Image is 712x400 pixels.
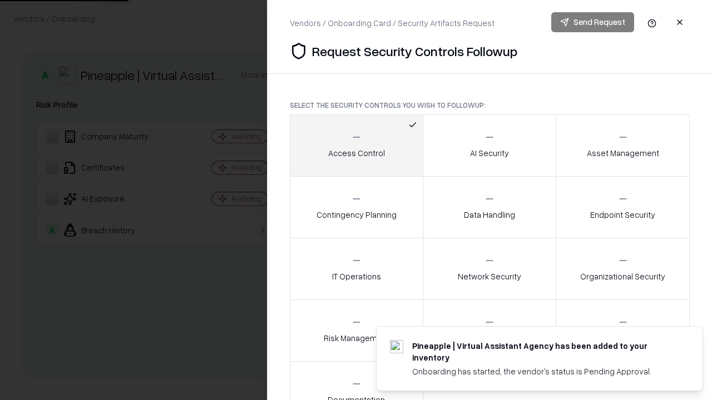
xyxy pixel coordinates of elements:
button: Threat Management [556,299,690,362]
p: Data Handling [464,209,515,221]
img: trypineapple.com [390,340,403,353]
button: Network Security [423,238,557,300]
button: Endpoint Security [556,176,690,238]
div: Onboarding has started, the vendor's status is Pending Approval. [412,366,676,377]
button: IT Operations [290,238,423,300]
p: Select the security controls you wish to followup: [290,101,690,110]
p: IT Operations [332,271,381,282]
button: Organizational Security [556,238,690,300]
p: Risk Management [324,332,389,344]
p: Network Security [458,271,521,282]
p: Request Security Controls Followup [312,42,517,60]
button: Access Control [290,114,423,177]
button: Risk Management [290,299,423,362]
button: Asset Management [556,114,690,177]
p: Endpoint Security [590,209,655,221]
p: AI Security [470,147,509,159]
p: Contingency Planning [317,209,397,221]
button: AI Security [423,114,557,177]
button: Security Incidents [423,299,557,362]
div: Vendors / Onboarding Card / Security Artifacts Request [290,17,495,29]
p: Access Control [328,147,385,159]
div: Pineapple | Virtual Assistant Agency has been added to your inventory [412,340,676,363]
p: Organizational Security [580,271,665,282]
button: Data Handling [423,176,557,238]
button: Contingency Planning [290,176,423,238]
p: Asset Management [587,147,659,159]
